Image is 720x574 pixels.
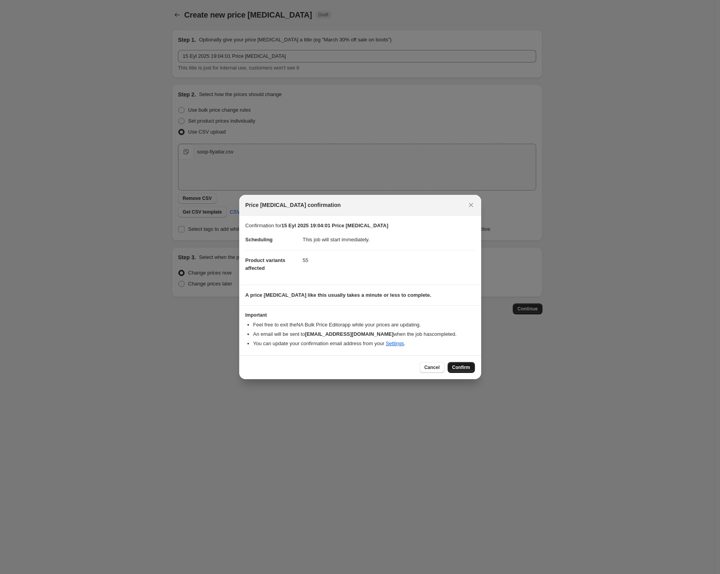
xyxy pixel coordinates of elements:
[253,330,475,338] li: An email will be sent to when the job has completed .
[452,364,470,371] span: Confirm
[245,257,286,271] span: Product variants affected
[466,200,476,210] button: Close
[420,362,444,373] button: Cancel
[245,222,475,230] p: Confirmation for
[305,331,393,337] b: [EMAIL_ADDRESS][DOMAIN_NAME]
[245,237,273,242] span: Scheduling
[386,340,404,346] a: Settings
[245,292,432,298] b: A price [MEDICAL_DATA] like this usually takes a minute or less to complete.
[424,364,439,371] span: Cancel
[303,250,475,271] dd: 55
[448,362,475,373] button: Confirm
[281,223,388,228] b: 15 Eyl 2025 19:04:01 Price [MEDICAL_DATA]
[245,312,475,318] h3: Important
[245,201,341,209] span: Price [MEDICAL_DATA] confirmation
[303,230,475,250] dd: This job will start immediately.
[253,340,475,348] li: You can update your confirmation email address from your .
[253,321,475,329] li: Feel free to exit the NA Bulk Price Editor app while your prices are updating.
